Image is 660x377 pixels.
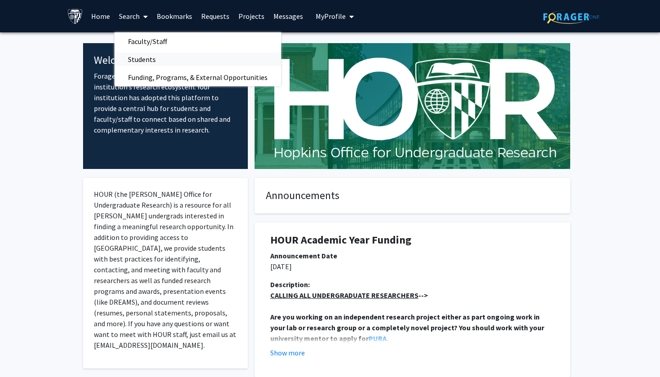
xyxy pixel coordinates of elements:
a: Messages [269,0,308,32]
span: Funding, Programs, & External Opportunities [114,68,281,86]
a: Students [114,53,281,66]
h4: Welcome to ForagerOne [94,54,237,67]
button: Show more [270,347,305,358]
p: ForagerOne provides an entry point into our institution’s research ecosystem. Your institution ha... [94,71,237,135]
span: My Profile [316,12,346,21]
img: ForagerOne Logo [543,10,599,24]
a: Faculty/Staff [114,35,281,48]
iframe: Chat [7,337,38,370]
h1: HOUR Academic Year Funding [270,234,554,247]
img: Johns Hopkins University Logo [67,9,83,24]
a: Funding, Programs, & External Opportunities [114,71,281,84]
p: [DATE] [270,261,554,272]
a: PURA [369,334,387,343]
img: Cover Image [255,43,570,169]
div: Announcement Date [270,250,554,261]
strong: Are you working on an independent research project either as part ongoing work in your lab or res... [270,312,546,343]
a: Search [114,0,152,32]
h4: Announcements [266,189,559,202]
p: HOUR (the [PERSON_NAME] Office for Undergraduate Research) is a resource for all [PERSON_NAME] un... [94,189,237,350]
div: Description: [270,279,554,290]
u: CALLING ALL UNDERGRADUATE RESEARCHERS [270,291,418,300]
a: Bookmarks [152,0,197,32]
span: Students [114,50,169,68]
p: . [270,311,554,344]
a: Requests [197,0,234,32]
a: Projects [234,0,269,32]
span: Faculty/Staff [114,32,180,50]
strong: --> [270,291,428,300]
a: Home [87,0,114,32]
